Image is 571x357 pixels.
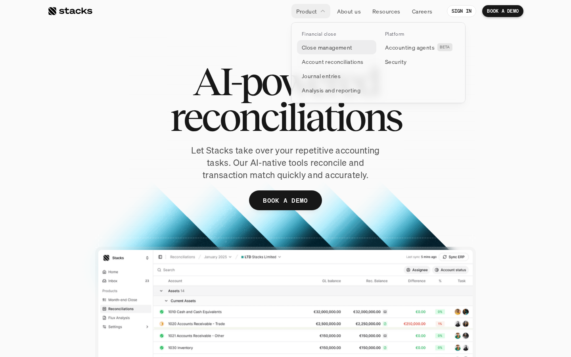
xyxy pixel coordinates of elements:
span: reconciliations [170,99,401,135]
a: Careers [407,4,437,18]
p: Financial close [302,31,336,37]
a: Resources [368,4,405,18]
a: Privacy Policy [94,151,128,157]
p: About us [337,7,361,15]
p: Account reconciliations [302,58,364,66]
p: Close management [302,43,353,52]
p: BOOK A DEMO [487,8,519,14]
p: Careers [412,7,433,15]
h2: BETA [440,45,450,50]
p: Resources [372,7,400,15]
a: Account reconciliations [297,54,376,69]
a: Security [380,54,460,69]
p: BOOK A DEMO [263,195,308,206]
a: BOOK A DEMO [249,190,322,210]
a: BOOK A DEMO [482,5,523,17]
p: Journal entries [302,72,341,80]
span: AI-powered [193,63,378,99]
p: Product [296,7,317,15]
a: Journal entries [297,69,376,83]
p: Accounting agents [385,43,435,52]
p: Security [385,58,406,66]
a: Close management [297,40,376,54]
a: Analysis and reporting [297,83,376,97]
p: SIGN IN [452,8,472,14]
p: Let Stacks take over your repetitive accounting tasks. Our AI-native tools reconcile and transact... [176,144,395,181]
a: Accounting agentsBETA [380,40,460,54]
p: Platform [385,31,404,37]
a: About us [332,4,366,18]
a: SIGN IN [447,5,477,17]
p: Analysis and reporting [302,86,360,94]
